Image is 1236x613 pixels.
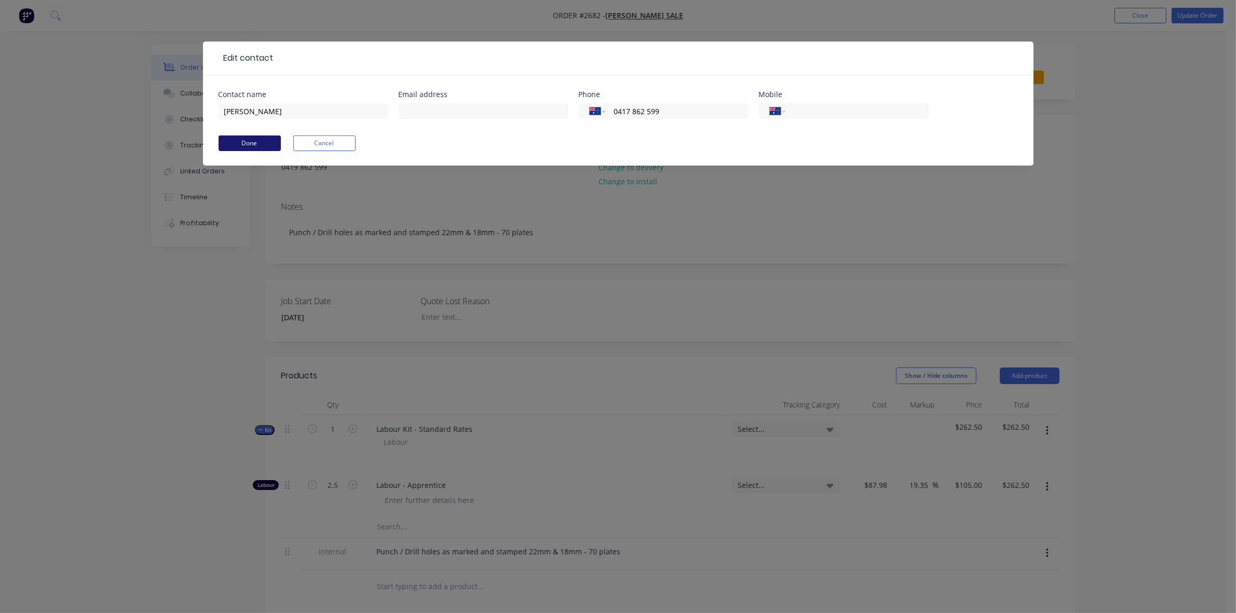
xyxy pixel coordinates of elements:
[399,91,568,98] div: Email address
[579,91,749,98] div: Phone
[759,91,929,98] div: Mobile
[219,135,281,151] button: Done
[293,135,356,151] button: Cancel
[219,52,274,64] div: Edit contact
[219,91,388,98] div: Contact name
